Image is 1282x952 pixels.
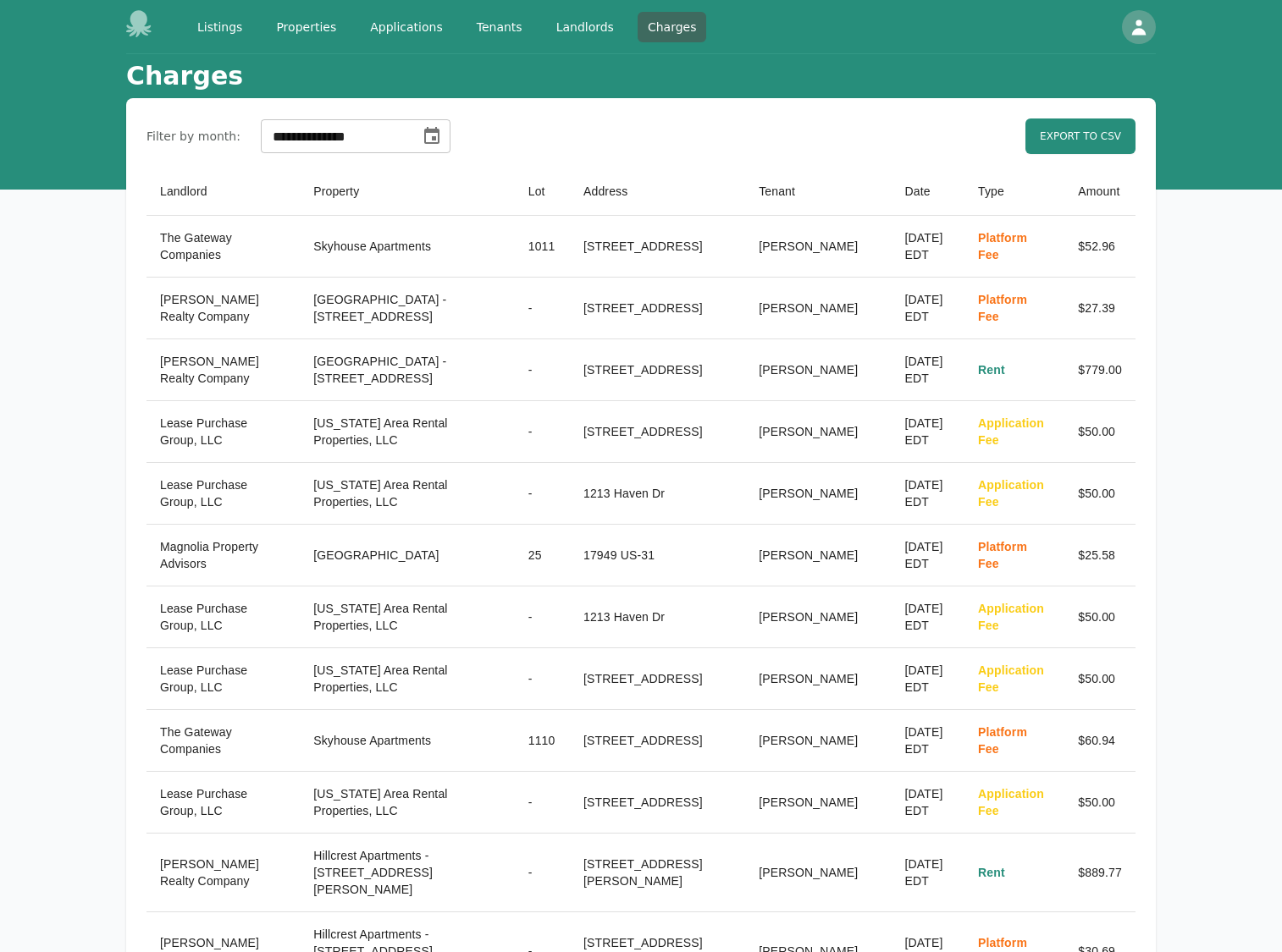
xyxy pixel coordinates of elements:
th: - [515,648,570,710]
td: $25.58 [1064,525,1136,586]
th: 25 [515,525,570,586]
a: Properties [266,12,346,42]
th: [STREET_ADDRESS] [570,772,745,834]
th: [PERSON_NAME] [745,586,891,648]
label: Filter by month: [146,128,240,145]
th: [PERSON_NAME] [745,216,891,278]
th: [US_STATE] Area Rental Properties, LLC [300,586,515,648]
th: [DATE] EDT [892,772,964,834]
th: [DATE] EDT [892,525,964,586]
a: Tenants [467,12,533,42]
span: Platform Fee [978,540,1027,570]
th: [DATE] EDT [892,216,964,278]
th: [GEOGRAPHIC_DATA] [300,525,515,586]
th: Lease Purchase Group, LLC [146,401,300,463]
th: [PERSON_NAME] [745,339,891,401]
span: Platform Fee [978,293,1027,323]
th: [PERSON_NAME] [745,834,891,912]
td: $50.00 [1064,463,1136,525]
a: Listings [187,12,252,42]
span: Application Fee [978,663,1044,694]
a: Applications [360,12,453,42]
span: Rent [978,866,1005,879]
th: [DATE] EDT [892,339,964,401]
th: - [515,463,570,525]
a: Charges [638,12,707,42]
th: [US_STATE] Area Rental Properties, LLC [300,648,515,710]
th: Amount [1064,168,1136,216]
th: [PERSON_NAME] [745,463,891,525]
td: $50.00 [1064,648,1136,710]
td: $779.00 [1064,339,1136,401]
th: [PERSON_NAME] Realty Company [146,834,300,912]
th: Lot [515,168,570,216]
th: [US_STATE] Area Rental Properties, LLC [300,463,515,525]
th: [DATE] EDT [892,648,964,710]
td: $60.94 [1064,710,1136,772]
th: [DATE] EDT [892,278,964,339]
span: Application Fee [978,787,1044,817]
th: [STREET_ADDRESS][PERSON_NAME] [570,834,745,912]
th: - [515,834,570,912]
span: Platform Fee [978,231,1027,261]
th: Tenant [745,168,891,216]
td: $889.77 [1064,834,1136,912]
th: Skyhouse Apartments [300,216,515,278]
th: [DATE] EDT [892,586,964,648]
span: Application Fee [978,478,1044,509]
th: - [515,278,570,339]
th: 1213 Haven Dr [570,586,745,648]
th: - [515,401,570,463]
th: 1011 [515,216,570,278]
th: Lease Purchase Group, LLC [146,772,300,834]
th: [PERSON_NAME] [745,401,891,463]
th: Lease Purchase Group, LLC [146,648,300,710]
th: Property [300,168,515,216]
button: Choose date, selected date is Sep 1, 2025 [415,119,449,153]
td: $52.96 [1064,216,1136,278]
th: [US_STATE] Area Rental Properties, LLC [300,772,515,834]
th: [PERSON_NAME] [745,278,891,339]
th: Landlord [146,168,300,216]
span: Application Fee [978,602,1044,632]
th: [PERSON_NAME] [745,648,891,710]
span: Platform Fee [978,725,1027,756]
th: 17949 US-31 [570,525,745,586]
th: Lease Purchase Group, LLC [146,463,300,525]
th: - [515,339,570,401]
th: The Gateway Companies [146,216,300,278]
th: [DATE] EDT [892,834,964,912]
th: [STREET_ADDRESS] [570,339,745,401]
th: Date [892,168,964,216]
td: $50.00 [1064,772,1136,834]
th: Hillcrest Apartments - [STREET_ADDRESS][PERSON_NAME] [300,834,515,912]
th: 1110 [515,710,570,772]
th: [DATE] EDT [892,463,964,525]
th: [GEOGRAPHIC_DATA] - [STREET_ADDRESS] [300,339,515,401]
span: Application Fee [978,416,1044,447]
th: Skyhouse Apartments [300,710,515,772]
th: [STREET_ADDRESS] [570,216,745,278]
th: [STREET_ADDRESS] [570,710,745,772]
th: Type [964,168,1064,216]
a: Landlords [546,12,624,42]
th: [STREET_ADDRESS] [570,278,745,339]
th: [PERSON_NAME] [745,710,891,772]
th: [STREET_ADDRESS] [570,401,745,463]
th: [STREET_ADDRESS] [570,648,745,710]
th: [GEOGRAPHIC_DATA] - [STREET_ADDRESS] [300,278,515,339]
th: - [515,772,570,834]
th: [PERSON_NAME] [745,525,891,586]
th: - [515,586,570,648]
h1: Charges [126,61,243,91]
th: [US_STATE] Area Rental Properties, LLC [300,401,515,463]
th: [DATE] EDT [892,710,964,772]
td: $27.39 [1064,278,1136,339]
th: The Gateway Companies [146,710,300,772]
th: [PERSON_NAME] Realty Company [146,278,300,339]
a: Export to CSV [1025,118,1136,154]
td: $50.00 [1064,401,1136,463]
td: $50.00 [1064,586,1136,648]
th: Lease Purchase Group, LLC [146,586,300,648]
th: Address [570,168,745,216]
